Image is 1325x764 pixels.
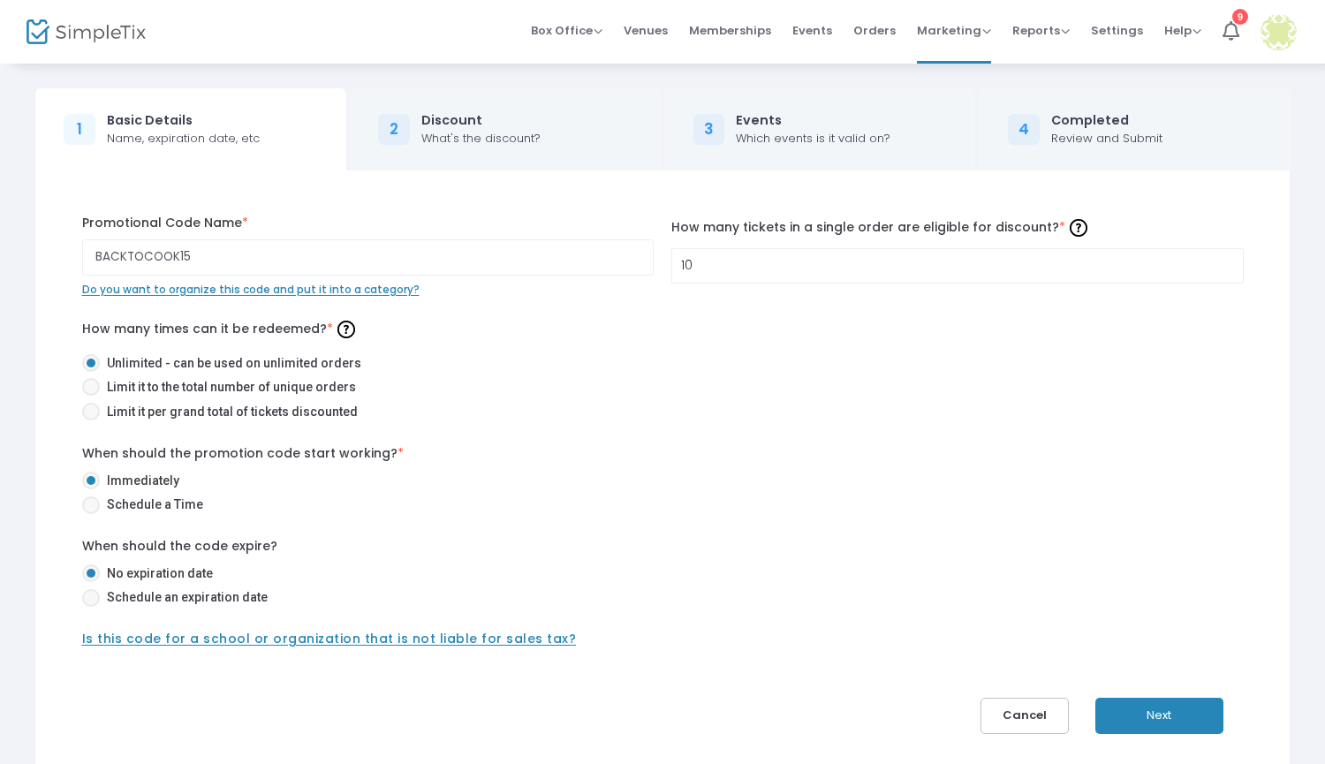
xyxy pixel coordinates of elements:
[1091,8,1143,53] span: Settings
[671,214,1244,241] label: How many tickets in a single order are eligible for discount?
[980,698,1069,734] button: Cancel
[1008,114,1040,146] div: 4
[1012,22,1070,39] span: Reports
[82,537,277,556] label: When should the code expire?
[1095,698,1223,734] button: Next
[693,114,725,146] div: 3
[736,130,890,148] div: Which events is it valid on?
[82,214,655,232] label: Promotional Code Name
[689,8,771,53] span: Memberships
[82,239,655,276] input: Enter Promo Code
[1232,9,1248,25] div: 9
[624,8,668,53] span: Venues
[100,564,213,583] span: No expiration date
[1070,219,1087,237] img: question-mark
[1164,22,1201,39] span: Help
[82,282,420,297] span: Do you want to organize this code and put it into a category?
[82,444,404,463] label: When should the promotion code start working?
[82,630,577,647] span: Is this code for a school or organization that is not liable for sales tax?
[100,588,268,607] span: Schedule an expiration date
[107,111,260,130] div: Basic Details
[736,111,890,130] div: Events
[82,320,360,337] span: How many times can it be redeemed?
[100,403,358,421] span: Limit it per grand total of tickets discounted
[421,130,541,148] div: What's the discount?
[100,495,203,514] span: Schedule a Time
[64,114,95,146] div: 1
[100,354,361,373] span: Unlimited - can be used on unlimited orders
[100,472,179,490] span: Immediately
[100,378,356,397] span: Limit it to the total number of unique orders
[792,8,832,53] span: Events
[378,114,410,146] div: 2
[107,130,260,148] div: Name, expiration date, etc
[917,22,991,39] span: Marketing
[421,111,541,130] div: Discount
[853,8,896,53] span: Orders
[531,22,602,39] span: Box Office
[1051,111,1162,130] div: Completed
[337,321,355,338] img: question-mark
[1051,130,1162,148] div: Review and Submit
